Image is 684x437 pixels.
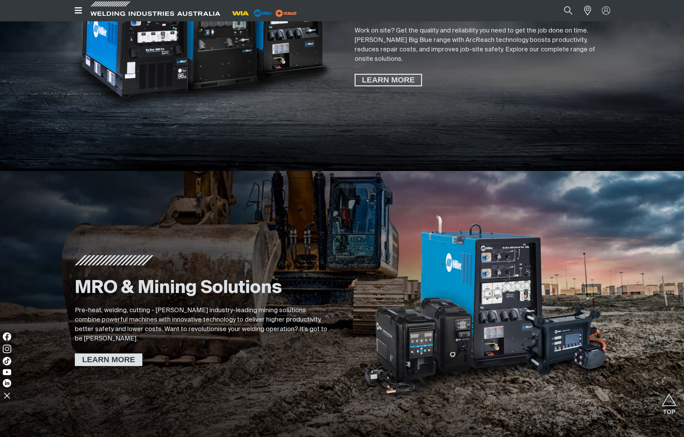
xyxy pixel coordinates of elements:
[75,306,329,344] p: Pre-heat, welding, cutting - [PERSON_NAME] industry-leading mining solutions combine powerful mac...
[273,10,299,16] a: miller
[356,74,421,86] span: LEARN MORE
[3,332,11,341] img: Facebook
[556,3,580,19] button: Search products
[355,26,609,64] p: Work on site? Get the quality and reliability you need to get the job done on time. [PERSON_NAME]...
[273,8,299,19] img: miller
[661,393,677,409] button: Scroll to top
[3,369,11,375] img: YouTube
[75,277,329,300] h2: MRO & Mining Solutions
[355,74,422,86] a: LEARN MORE
[75,353,142,366] a: LEARN MORE
[76,353,141,366] span: LEARN MORE
[3,357,11,365] img: TikTok
[548,3,580,19] input: Product name or item number...
[348,213,616,408] img: Miller Mining Machines
[3,379,11,387] img: LinkedIn
[3,345,11,353] img: Instagram
[1,389,13,401] img: hide socials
